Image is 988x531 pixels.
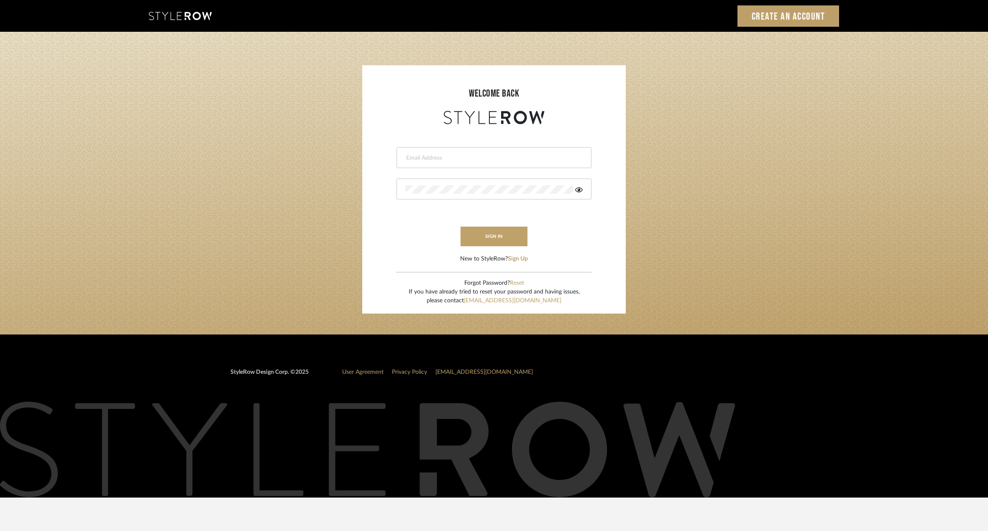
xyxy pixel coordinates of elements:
[461,227,527,246] button: sign in
[409,288,580,305] div: If you have already tried to reset your password and having issues, please contact
[409,279,580,288] div: Forgot Password?
[508,255,528,263] button: Sign Up
[342,369,384,375] a: User Agreement
[435,369,533,375] a: [EMAIL_ADDRESS][DOMAIN_NAME]
[230,368,309,383] div: StyleRow Design Corp. ©2025
[737,5,840,27] a: Create an Account
[464,298,561,304] a: [EMAIL_ADDRESS][DOMAIN_NAME]
[392,369,427,375] a: Privacy Policy
[371,86,617,101] div: welcome back
[460,255,528,263] div: New to StyleRow?
[510,279,524,288] button: Reset
[405,154,581,162] input: Email Address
